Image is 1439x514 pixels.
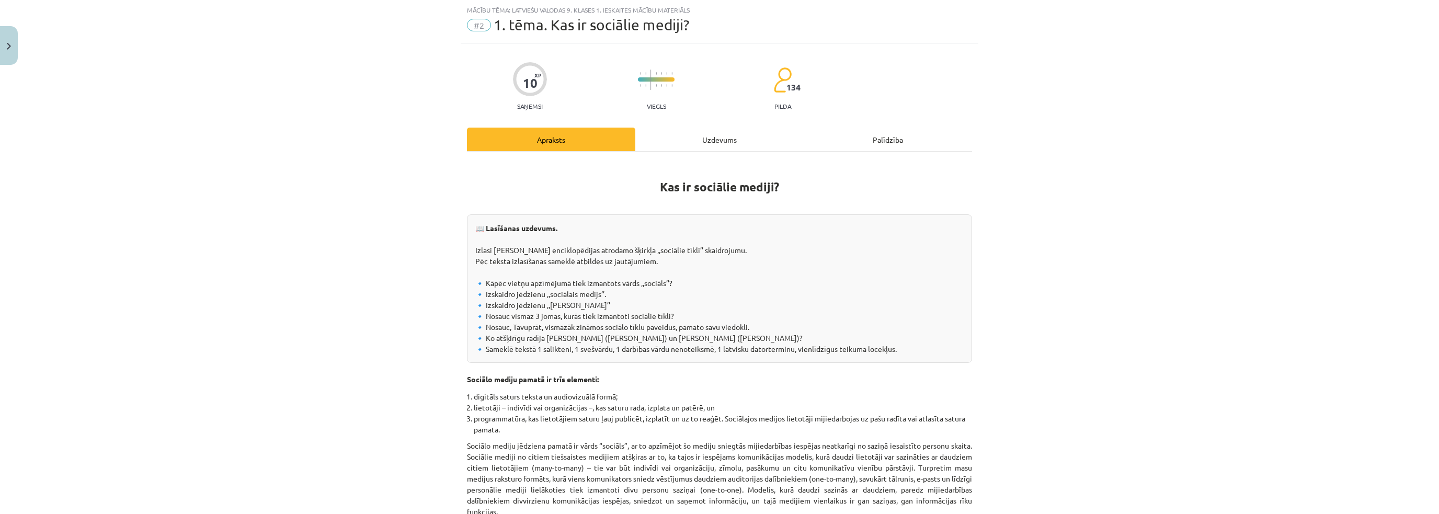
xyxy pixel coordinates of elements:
img: icon-short-line-57e1e144782c952c97e751825c79c345078a6d821885a25fce030b3d8c18986b.svg [640,84,641,87]
img: icon-close-lesson-0947bae3869378f0d4975bcd49f059093ad1ed9edebbc8119c70593378902aed.svg [7,43,11,50]
img: icon-long-line-d9ea69661e0d244f92f715978eff75569469978d946b2353a9bb055b3ed8787d.svg [650,70,652,90]
strong: 📖 Lasīšanas uzdevums. [475,223,557,233]
img: icon-short-line-57e1e144782c952c97e751825c79c345078a6d821885a25fce030b3d8c18986b.svg [645,72,646,75]
span: 1. tēma. Kas ir sociālie mediji? [494,16,689,33]
img: icon-short-line-57e1e144782c952c97e751825c79c345078a6d821885a25fce030b3d8c18986b.svg [671,84,672,87]
img: icon-short-line-57e1e144782c952c97e751825c79c345078a6d821885a25fce030b3d8c18986b.svg [640,72,641,75]
span: 134 [786,83,801,92]
div: Apraksts [467,128,635,151]
div: Mācību tēma: Latviešu valodas 9. klases 1. ieskaites mācību materiāls [467,6,972,14]
div: Palīdzība [804,128,972,151]
img: icon-short-line-57e1e144782c952c97e751825c79c345078a6d821885a25fce030b3d8c18986b.svg [666,72,667,75]
img: icon-short-line-57e1e144782c952c97e751825c79c345078a6d821885a25fce030b3d8c18986b.svg [671,72,672,75]
strong: Kas ir sociālie mediji? [660,179,779,195]
span: XP [534,72,541,78]
p: Viegls [647,102,666,110]
img: icon-short-line-57e1e144782c952c97e751825c79c345078a6d821885a25fce030b3d8c18986b.svg [661,84,662,87]
div: 10 [523,76,538,90]
strong: Sociālo mediju pamatā ir trīs elementi: [467,374,599,384]
span: #2 [467,19,491,31]
p: pilda [774,102,791,110]
img: icon-short-line-57e1e144782c952c97e751825c79c345078a6d821885a25fce030b3d8c18986b.svg [656,72,657,75]
img: icon-short-line-57e1e144782c952c97e751825c79c345078a6d821885a25fce030b3d8c18986b.svg [656,84,657,87]
img: icon-short-line-57e1e144782c952c97e751825c79c345078a6d821885a25fce030b3d8c18986b.svg [661,72,662,75]
img: icon-short-line-57e1e144782c952c97e751825c79c345078a6d821885a25fce030b3d8c18986b.svg [645,84,646,87]
li: lietotāji – indivīdi vai organizācijas –, kas saturu rada, izplata un patērē, un [474,402,972,413]
img: icon-short-line-57e1e144782c952c97e751825c79c345078a6d821885a25fce030b3d8c18986b.svg [666,84,667,87]
li: programmatūra, kas lietotājiem saturu ļauj publicēt, izplatīt un uz to reaģēt. Sociālajos medijos... [474,413,972,435]
li: digitāls saturs teksta un audiovizuālā formā; [474,391,972,402]
p: Saņemsi [513,102,547,110]
img: students-c634bb4e5e11cddfef0936a35e636f08e4e9abd3cc4e673bd6f9a4125e45ecb1.svg [773,67,792,93]
div: Uzdevums [635,128,804,151]
div: Izlasi [PERSON_NAME] enciklopēdijas atrodamo šķirkļa ,,sociālie tīkli’’ skaidrojumu. Pēc teksta i... [467,214,972,363]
